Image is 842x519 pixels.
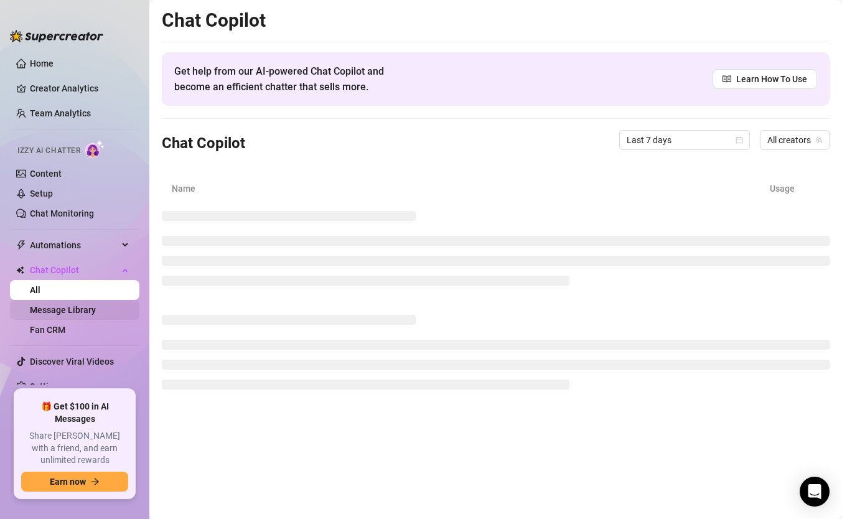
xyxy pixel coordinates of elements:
[30,285,40,295] a: All
[627,131,742,149] span: Last 7 days
[30,108,91,118] a: Team Analytics
[30,305,96,315] a: Message Library
[30,325,65,335] a: Fan CRM
[21,472,128,492] button: Earn nowarrow-right
[91,477,100,486] span: arrow-right
[85,140,105,158] img: AI Chatter
[30,169,62,179] a: Content
[162,134,245,154] h3: Chat Copilot
[736,136,743,144] span: calendar
[174,63,414,95] span: Get help from our AI-powered Chat Copilot and become an efficient chatter that sells more.
[30,381,63,391] a: Settings
[16,240,26,250] span: thunderbolt
[815,136,823,144] span: team
[50,477,86,487] span: Earn now
[713,69,817,89] a: Learn How To Use
[800,477,830,507] div: Open Intercom Messenger
[172,182,770,195] article: Name
[770,182,820,195] article: Usage
[767,131,822,149] span: All creators
[162,9,830,32] h2: Chat Copilot
[30,357,114,367] a: Discover Viral Videos
[736,72,807,86] span: Learn How To Use
[21,430,128,467] span: Share [PERSON_NAME] with a friend, and earn unlimited rewards
[21,401,128,425] span: 🎁 Get $100 in AI Messages
[10,30,103,42] img: logo-BBDzfeDw.svg
[17,145,80,157] span: Izzy AI Chatter
[30,78,129,98] a: Creator Analytics
[30,208,94,218] a: Chat Monitoring
[30,260,118,280] span: Chat Copilot
[30,58,54,68] a: Home
[723,75,731,83] span: read
[30,189,53,199] a: Setup
[16,266,24,274] img: Chat Copilot
[30,235,118,255] span: Automations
